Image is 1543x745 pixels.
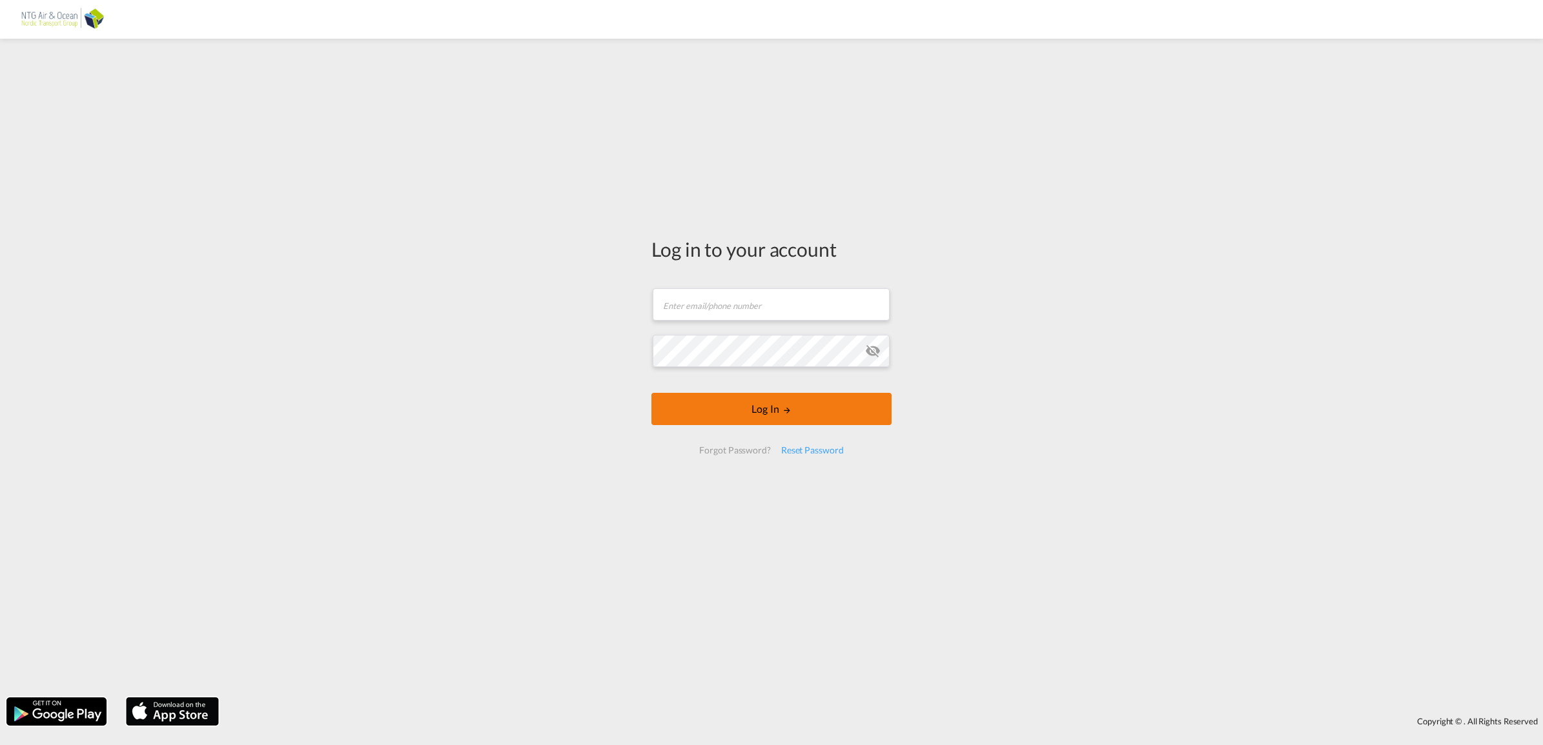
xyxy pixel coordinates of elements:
[5,696,108,727] img: google.png
[776,439,849,462] div: Reset Password
[651,235,892,263] div: Log in to your account
[865,343,881,359] md-icon: icon-eye-off
[651,393,892,425] button: LOGIN
[19,5,107,34] img: b56e2f00b01711ecb5ec2b6763d4c6fb.png
[125,696,220,727] img: apple.png
[225,710,1543,732] div: Copyright © . All Rights Reserved
[694,439,775,462] div: Forgot Password?
[653,288,890,321] input: Enter email/phone number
